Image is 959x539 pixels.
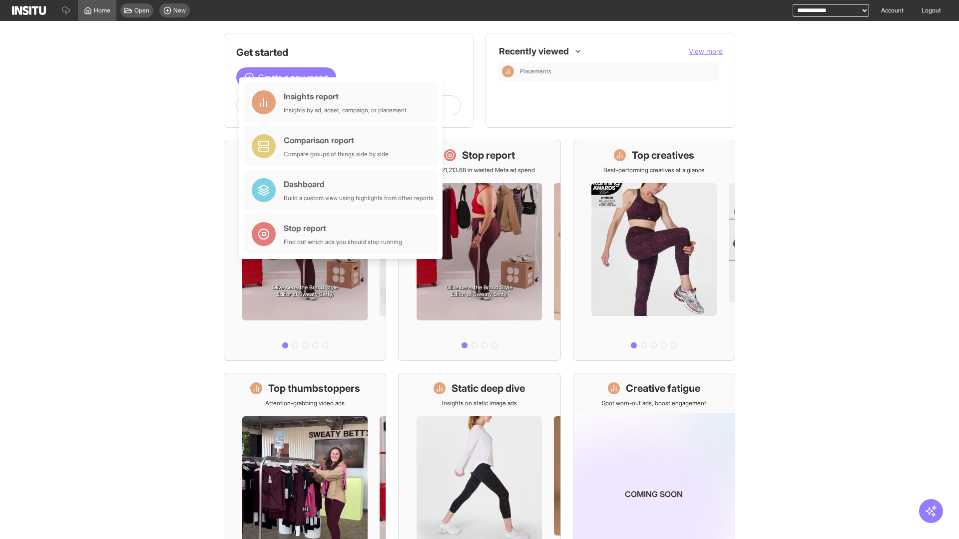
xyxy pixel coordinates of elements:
[12,6,46,15] img: Logo
[284,178,434,190] div: Dashboard
[224,140,386,361] a: What's live nowSee all active ads instantly
[236,67,336,87] button: Create a new report
[689,47,723,55] span: View more
[632,148,694,162] h1: Top creatives
[134,6,149,14] span: Open
[284,106,407,114] div: Insights by ad, adset, campaign, or placement
[398,140,560,361] a: Stop reportSave £21,213.68 in wasted Meta ad spend
[520,67,715,75] span: Placements
[424,166,535,174] p: Save £21,213.68 in wasted Meta ad spend
[236,45,461,59] h1: Get started
[173,6,186,14] span: New
[268,381,360,395] h1: Top thumbstoppers
[284,134,389,146] div: Comparison report
[94,6,110,14] span: Home
[573,140,735,361] a: Top creativesBest-performing creatives at a glance
[284,150,389,158] div: Compare groups of things side by side
[442,399,517,407] p: Insights on static image ads
[462,148,515,162] h1: Stop report
[284,90,407,102] div: Insights report
[452,381,525,395] h1: Static deep dive
[689,46,723,56] button: View more
[258,71,328,83] span: Create a new report
[502,65,514,77] div: Insights
[265,399,345,407] p: Attention-grabbing video ads
[284,194,434,202] div: Build a custom view using highlights from other reports
[603,166,705,174] p: Best-performing creatives at a glance
[284,222,402,234] div: Stop report
[284,238,402,246] div: Find out which ads you should stop running
[520,67,551,75] span: Placements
